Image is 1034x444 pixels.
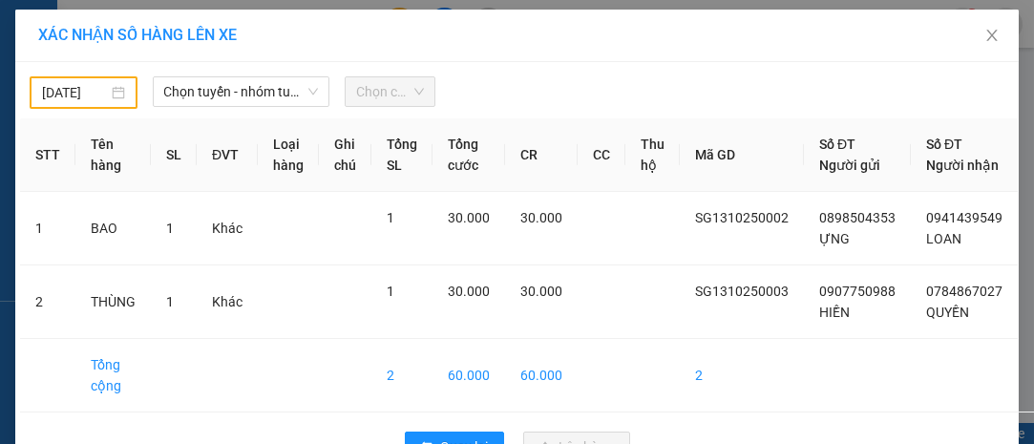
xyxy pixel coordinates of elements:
[926,305,969,320] span: QUYỀN
[164,77,319,106] span: Chọn tuyến - nhóm tuyến
[16,16,169,39] div: Sài Gòn
[182,62,347,89] div: 0784867027
[695,210,789,225] span: SG1310250002
[182,39,347,62] div: QUYỀN
[680,339,804,412] td: 2
[307,86,319,97] span: down
[578,118,625,192] th: CC
[42,82,108,103] input: 12/10/2025
[20,118,75,192] th: STT
[75,192,151,265] td: BAO
[16,62,169,89] div: 0907750988
[20,192,75,265] td: 1
[166,221,174,236] span: 1
[819,305,850,320] span: HIỀN
[448,210,490,225] span: 30.000
[680,118,804,192] th: Mã GD
[819,231,850,246] span: ỰNG
[448,284,490,299] span: 30.000
[926,158,999,173] span: Người nhận
[210,89,260,122] span: 6 RI
[16,18,46,38] span: Gửi:
[520,284,562,299] span: 30.000
[319,118,371,192] th: Ghi chú
[387,210,394,225] span: 1
[695,284,789,299] span: SG1310250003
[433,339,505,412] td: 60.000
[14,136,44,156] span: CR :
[356,77,423,106] span: Chọn chuyến
[182,99,210,119] span: DĐ:
[371,118,433,192] th: Tổng SL
[371,339,433,412] td: 2
[819,210,896,225] span: 0898504353
[625,118,680,192] th: Thu hộ
[151,118,197,192] th: SL
[387,284,394,299] span: 1
[819,137,855,152] span: Số ĐT
[926,284,1002,299] span: 0784867027
[984,28,1000,43] span: close
[505,339,578,412] td: 60.000
[166,294,174,309] span: 1
[505,118,578,192] th: CR
[38,26,237,44] span: XÁC NHẬN SỐ HÀNG LÊN XE
[965,10,1019,63] button: Close
[75,118,151,192] th: Tên hàng
[197,118,258,192] th: ĐVT
[433,118,505,192] th: Tổng cước
[197,265,258,339] td: Khác
[197,192,258,265] td: Khác
[819,158,880,173] span: Người gửi
[75,265,151,339] td: THÙNG
[926,231,961,246] span: LOAN
[926,210,1002,225] span: 0941439549
[16,39,169,62] div: HIỀN
[819,284,896,299] span: 0907750988
[182,16,347,39] div: Chợ Lách
[20,265,75,339] td: 2
[258,118,319,192] th: Loại hàng
[926,137,962,152] span: Số ĐT
[75,339,151,412] td: Tổng cộng
[520,210,562,225] span: 30.000
[182,18,228,38] span: Nhận:
[14,134,172,157] div: 30.000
